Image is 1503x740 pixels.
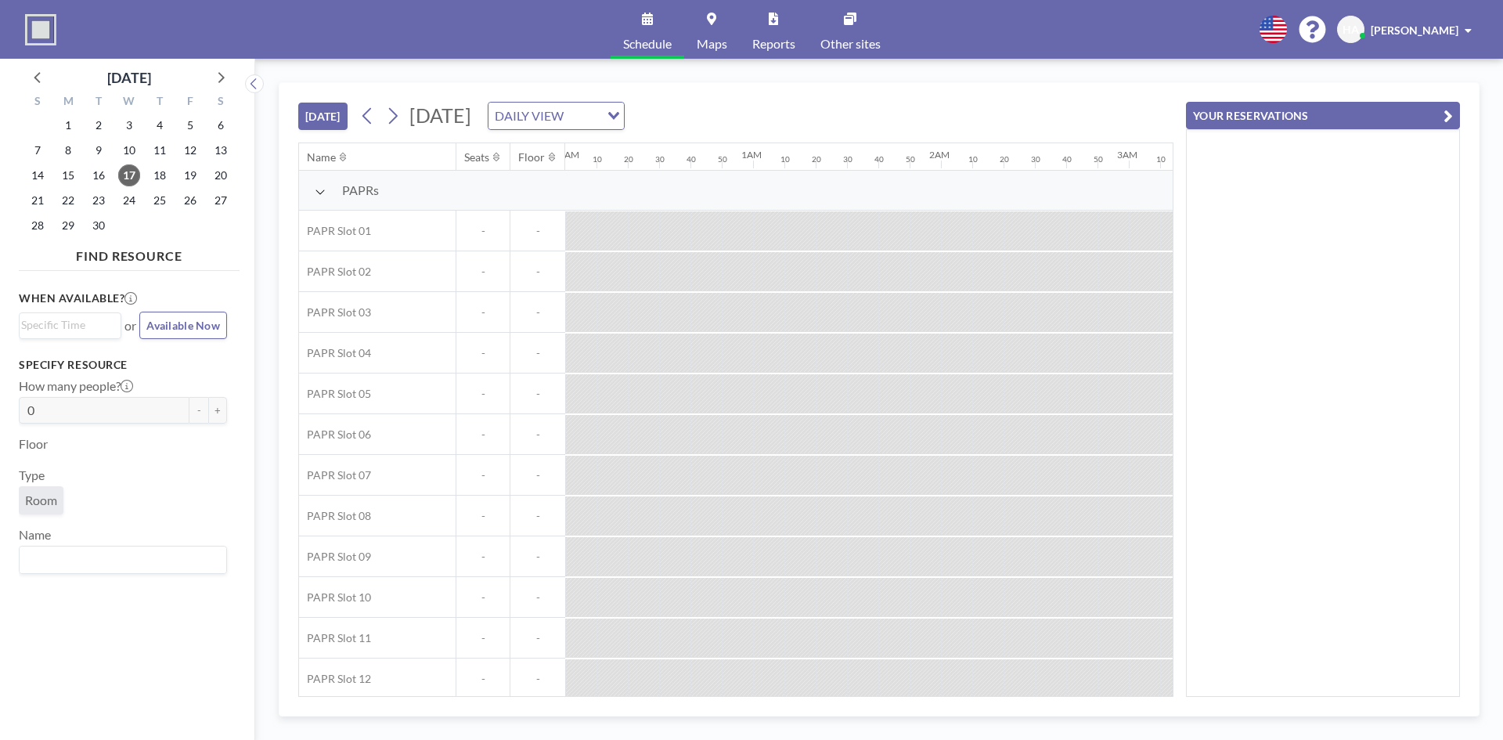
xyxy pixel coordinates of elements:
[88,190,110,211] span: Tuesday, September 23, 2025
[149,164,171,186] span: Thursday, September 18, 2025
[510,631,565,645] span: -
[492,106,567,126] span: DAILY VIEW
[1000,154,1009,164] div: 20
[114,92,145,113] div: W
[510,265,565,279] span: -
[179,164,201,186] span: Friday, September 19, 2025
[307,150,336,164] div: Name
[299,550,371,564] span: PAPR Slot 09
[179,114,201,136] span: Friday, September 5, 2025
[57,215,79,236] span: Monday, September 29, 2025
[25,493,57,508] span: Room
[107,67,151,88] div: [DATE]
[456,631,510,645] span: -
[456,224,510,238] span: -
[84,92,114,113] div: T
[456,265,510,279] span: -
[208,397,227,424] button: +
[57,190,79,211] span: Monday, September 22, 2025
[299,468,371,482] span: PAPR Slot 07
[510,305,565,319] span: -
[510,509,565,523] span: -
[1031,154,1040,164] div: 30
[1094,154,1103,164] div: 50
[210,114,232,136] span: Saturday, September 6, 2025
[124,318,136,334] span: or
[299,224,371,238] span: PAPR Slot 01
[780,154,790,164] div: 10
[456,428,510,442] span: -
[456,346,510,360] span: -
[118,164,140,186] span: Wednesday, September 17, 2025
[510,387,565,401] span: -
[510,590,565,605] span: -
[146,319,220,332] span: Available Now
[27,215,49,236] span: Sunday, September 28, 2025
[19,436,48,452] label: Floor
[118,190,140,211] span: Wednesday, September 24, 2025
[1156,154,1166,164] div: 10
[518,150,545,164] div: Floor
[1371,23,1458,37] span: [PERSON_NAME]
[409,103,471,127] span: [DATE]
[21,550,218,570] input: Search for option
[456,550,510,564] span: -
[298,103,348,130] button: [DATE]
[57,139,79,161] span: Monday, September 8, 2025
[299,590,371,605] span: PAPR Slot 10
[456,387,510,401] span: -
[1117,149,1137,161] div: 3AM
[968,154,978,164] div: 10
[697,38,727,50] span: Maps
[593,154,602,164] div: 10
[1186,102,1460,129] button: YOUR RESERVATIONS
[752,38,795,50] span: Reports
[205,92,236,113] div: S
[27,139,49,161] span: Sunday, September 7, 2025
[929,149,950,161] div: 2AM
[568,106,598,126] input: Search for option
[299,509,371,523] span: PAPR Slot 08
[19,242,240,264] h4: FIND RESOURCE
[456,590,510,605] span: -
[88,114,110,136] span: Tuesday, September 2, 2025
[299,265,371,279] span: PAPR Slot 02
[488,103,624,129] div: Search for option
[299,672,371,686] span: PAPR Slot 12
[149,190,171,211] span: Thursday, September 25, 2025
[210,190,232,211] span: Saturday, September 27, 2025
[299,346,371,360] span: PAPR Slot 04
[718,154,727,164] div: 50
[510,550,565,564] span: -
[342,182,379,198] span: PAPRs
[510,468,565,482] span: -
[88,139,110,161] span: Tuesday, September 9, 2025
[19,378,133,394] label: How many people?
[57,114,79,136] span: Monday, September 1, 2025
[741,149,762,161] div: 1AM
[299,428,371,442] span: PAPR Slot 06
[19,467,45,483] label: Type
[553,149,579,161] div: 12AM
[179,190,201,211] span: Friday, September 26, 2025
[189,397,208,424] button: -
[299,631,371,645] span: PAPR Slot 11
[456,509,510,523] span: -
[88,215,110,236] span: Tuesday, September 30, 2025
[118,139,140,161] span: Wednesday, September 10, 2025
[118,114,140,136] span: Wednesday, September 3, 2025
[456,468,510,482] span: -
[1062,154,1072,164] div: 40
[175,92,205,113] div: F
[464,150,489,164] div: Seats
[27,164,49,186] span: Sunday, September 14, 2025
[510,224,565,238] span: -
[19,358,227,372] h3: Specify resource
[149,114,171,136] span: Thursday, September 4, 2025
[139,312,227,339] button: Available Now
[687,154,696,164] div: 40
[20,313,121,337] div: Search for option
[456,672,510,686] span: -
[19,527,51,543] label: Name
[25,14,56,45] img: organization-logo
